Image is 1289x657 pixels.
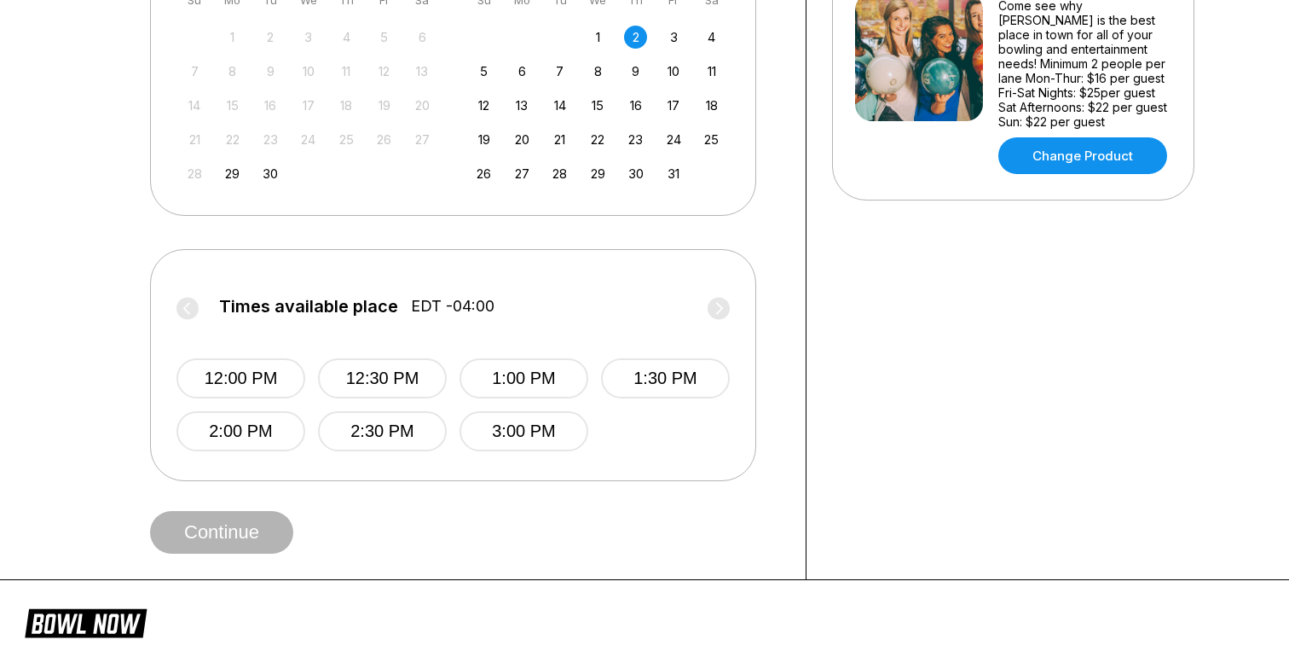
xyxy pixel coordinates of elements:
[318,358,447,398] button: 12:30 PM
[411,26,434,49] div: Not available Saturday, September 6th, 2025
[700,60,723,83] div: Choose Saturday, October 11th, 2025
[472,60,495,83] div: Choose Sunday, October 5th, 2025
[548,162,571,185] div: Choose Tuesday, October 28th, 2025
[624,162,647,185] div: Choose Thursday, October 30th, 2025
[460,358,588,398] button: 1:00 PM
[662,128,685,151] div: Choose Friday, October 24th, 2025
[221,162,244,185] div: Choose Monday, September 29th, 2025
[183,128,206,151] div: Not available Sunday, September 21st, 2025
[662,60,685,83] div: Choose Friday, October 10th, 2025
[219,297,398,316] span: Times available place
[221,128,244,151] div: Not available Monday, September 22nd, 2025
[335,26,358,49] div: Not available Thursday, September 4th, 2025
[335,60,358,83] div: Not available Thursday, September 11th, 2025
[624,60,647,83] div: Choose Thursday, October 9th, 2025
[548,128,571,151] div: Choose Tuesday, October 21st, 2025
[318,411,447,451] button: 2:30 PM
[373,128,396,151] div: Not available Friday, September 26th, 2025
[373,60,396,83] div: Not available Friday, September 12th, 2025
[587,60,610,83] div: Choose Wednesday, October 8th, 2025
[181,24,436,185] div: month 2025-09
[548,60,571,83] div: Choose Tuesday, October 7th, 2025
[183,162,206,185] div: Not available Sunday, September 28th, 2025
[183,60,206,83] div: Not available Sunday, September 7th, 2025
[297,128,320,151] div: Not available Wednesday, September 24th, 2025
[587,128,610,151] div: Choose Wednesday, October 22nd, 2025
[297,26,320,49] div: Not available Wednesday, September 3rd, 2025
[335,94,358,117] div: Not available Thursday, September 18th, 2025
[472,128,495,151] div: Choose Sunday, October 19th, 2025
[662,94,685,117] div: Choose Friday, October 17th, 2025
[662,162,685,185] div: Choose Friday, October 31st, 2025
[411,60,434,83] div: Not available Saturday, September 13th, 2025
[601,358,730,398] button: 1:30 PM
[411,297,494,316] span: EDT -04:00
[624,128,647,151] div: Choose Thursday, October 23rd, 2025
[460,411,588,451] button: 3:00 PM
[511,128,534,151] div: Choose Monday, October 20th, 2025
[471,24,726,185] div: month 2025-10
[176,358,305,398] button: 12:00 PM
[259,60,282,83] div: Not available Tuesday, September 9th, 2025
[624,26,647,49] div: Choose Thursday, October 2nd, 2025
[221,60,244,83] div: Not available Monday, September 8th, 2025
[700,94,723,117] div: Choose Saturday, October 18th, 2025
[511,60,534,83] div: Choose Monday, October 6th, 2025
[998,137,1167,174] a: Change Product
[548,94,571,117] div: Choose Tuesday, October 14th, 2025
[221,94,244,117] div: Not available Monday, September 15th, 2025
[511,94,534,117] div: Choose Monday, October 13th, 2025
[259,94,282,117] div: Not available Tuesday, September 16th, 2025
[700,26,723,49] div: Choose Saturday, October 4th, 2025
[624,94,647,117] div: Choose Thursday, October 16th, 2025
[183,94,206,117] div: Not available Sunday, September 14th, 2025
[373,26,396,49] div: Not available Friday, September 5th, 2025
[221,26,244,49] div: Not available Monday, September 1st, 2025
[259,128,282,151] div: Not available Tuesday, September 23rd, 2025
[511,162,534,185] div: Choose Monday, October 27th, 2025
[587,94,610,117] div: Choose Wednesday, October 15th, 2025
[411,128,434,151] div: Not available Saturday, September 27th, 2025
[297,60,320,83] div: Not available Wednesday, September 10th, 2025
[176,411,305,451] button: 2:00 PM
[259,162,282,185] div: Choose Tuesday, September 30th, 2025
[259,26,282,49] div: Not available Tuesday, September 2nd, 2025
[662,26,685,49] div: Choose Friday, October 3rd, 2025
[472,94,495,117] div: Choose Sunday, October 12th, 2025
[587,162,610,185] div: Choose Wednesday, October 29th, 2025
[472,162,495,185] div: Choose Sunday, October 26th, 2025
[335,128,358,151] div: Not available Thursday, September 25th, 2025
[587,26,610,49] div: Choose Wednesday, October 1st, 2025
[700,128,723,151] div: Choose Saturday, October 25th, 2025
[297,94,320,117] div: Not available Wednesday, September 17th, 2025
[411,94,434,117] div: Not available Saturday, September 20th, 2025
[373,94,396,117] div: Not available Friday, September 19th, 2025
